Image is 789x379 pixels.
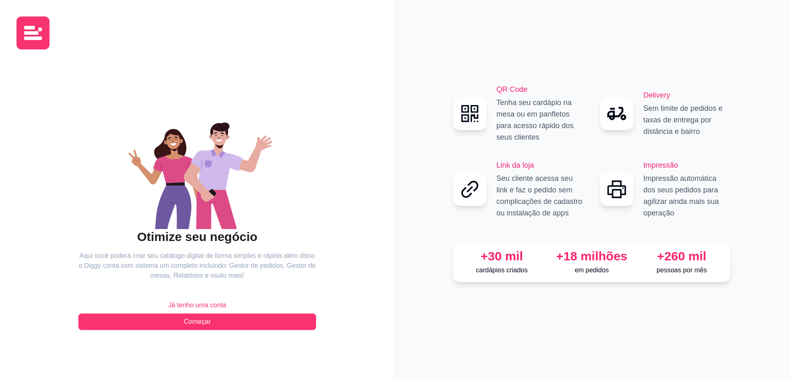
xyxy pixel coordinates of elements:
[640,265,723,275] p: pessoas por mês
[643,173,730,219] p: Impressão automática dos seus pedidos para agilizar ainda mais sua operação
[496,173,583,219] p: Seu cliente acessa seu link e faz o pedido sem complicações de cadastro ou instalação de apps
[460,249,543,264] div: +30 mil
[78,251,316,281] article: Aqui você poderá criar seu catálogo digital de forma simples e rápida além disso o Diggy conta co...
[78,229,316,245] h2: Otimize seu negócio
[78,105,316,229] div: animation
[78,297,316,313] button: Já tenho uma conta
[643,159,730,171] h2: Impressão
[168,300,227,310] span: Já tenho uma conta
[643,89,730,101] h2: Delivery
[643,103,730,137] p: Sem limite de pedidos e taxas de entrega por distância e bairro
[550,265,633,275] p: em pedidos
[640,249,723,264] div: +260 mil
[460,265,543,275] p: cardápios criados
[550,249,633,264] div: +18 milhões
[496,159,583,171] h2: Link da loja
[496,84,583,95] h2: QR Code
[17,16,50,49] img: logo
[184,317,211,327] span: Começar
[78,313,316,330] button: Começar
[496,97,583,143] p: Tenha seu cardápio na mesa ou em panfletos para acesso rápido dos seus clientes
